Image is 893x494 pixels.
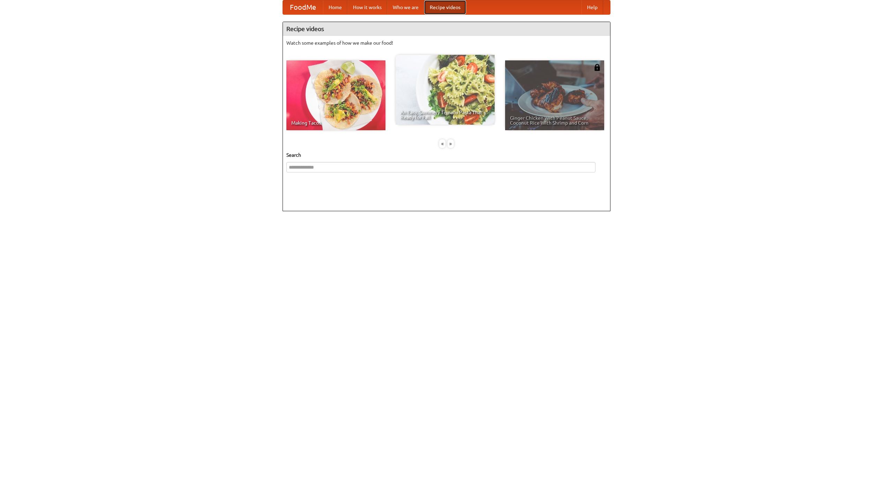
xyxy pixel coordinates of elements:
a: An Easy, Summery Tomato Pasta That's Ready for Fall [396,55,495,125]
span: An Easy, Summery Tomato Pasta That's Ready for Fall [400,110,490,120]
a: FoodMe [283,0,323,14]
a: Help [581,0,603,14]
a: Making Tacos [286,60,385,130]
div: « [439,139,445,148]
img: 483408.png [594,64,601,71]
a: Home [323,0,347,14]
h4: Recipe videos [283,22,610,36]
div: » [448,139,454,148]
a: Who we are [387,0,424,14]
span: Making Tacos [291,120,381,125]
h5: Search [286,152,607,158]
a: Recipe videos [424,0,466,14]
a: How it works [347,0,387,14]
p: Watch some examples of how we make our food! [286,39,607,46]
